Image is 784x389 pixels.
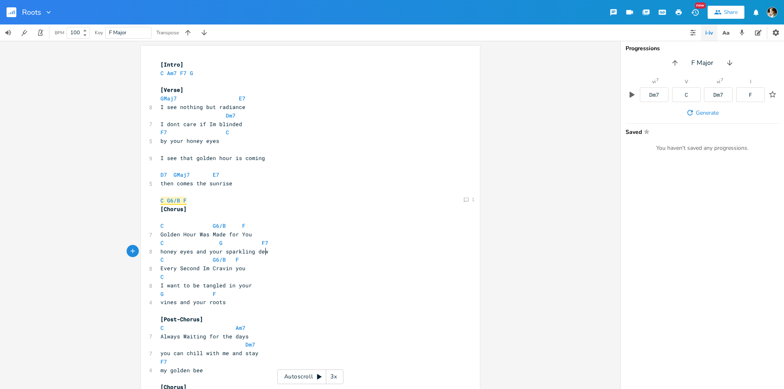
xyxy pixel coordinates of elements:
button: Share [708,6,744,19]
span: F Major [691,58,713,68]
div: Autoscroll [277,369,343,384]
span: G [219,239,223,247]
span: F [213,290,216,298]
span: C [160,239,164,247]
div: BPM [55,31,64,35]
span: [Verse] [160,86,183,93]
span: Saved [626,129,774,135]
span: I dont care if Im blinded [160,120,242,128]
div: F [749,92,752,98]
span: Dm7 [245,341,255,348]
span: C [160,69,164,77]
div: 3x [326,369,341,384]
span: G6/B [213,222,226,229]
button: New [687,5,703,20]
span: you can chill with me and stay [160,349,258,357]
span: C [160,222,164,229]
span: Am7 [167,69,177,77]
span: Generate [696,109,719,117]
span: G [190,69,193,77]
span: D7 [160,171,167,178]
span: F [236,256,239,263]
img: Robert Wise [767,7,777,18]
div: New [695,2,706,9]
span: Dm7 [226,112,236,119]
span: my golden bee [160,367,203,374]
div: I [750,79,751,84]
div: Key [95,30,103,35]
div: C [685,92,688,98]
span: E7 [239,95,245,102]
div: Dm7 [649,92,659,98]
span: F Major [109,29,127,36]
sup: 7 [721,78,723,82]
span: C [160,197,164,205]
span: then comes the sunrise [160,180,232,187]
span: E7 [213,171,219,178]
span: I see that golden hour is coming [160,154,265,162]
div: 1 [472,197,474,202]
span: F [183,197,187,205]
span: C [160,324,164,331]
span: C [160,273,164,280]
span: I see nothing but radiance [160,103,245,111]
span: F7 [160,129,167,136]
span: by your honey eyes [160,137,219,144]
button: Generate [683,105,722,120]
div: vi [717,79,720,84]
div: Progressions [626,46,779,51]
div: Share [724,9,738,16]
span: G6/B [213,256,226,263]
span: F7 [262,239,268,247]
span: [Intro] [160,61,183,68]
span: honey eyes and your sparkling dew [160,248,268,255]
span: F [242,222,245,229]
span: vines and your roots [160,298,226,306]
span: GMaj7 [160,95,177,102]
div: vi [652,79,656,84]
span: F7 [180,69,187,77]
span: Roots [22,9,41,16]
span: F7 [160,358,167,365]
div: You haven't saved any progressions. [626,144,779,152]
div: V [685,79,688,84]
span: Every Second Im Cravin you [160,265,245,272]
div: Transpose [156,30,179,35]
span: I want to be tangled in your [160,282,252,289]
div: Dm7 [713,92,723,98]
span: G [160,290,164,298]
span: [Post-Chorus] [160,316,203,323]
span: C [160,256,164,263]
span: Always Waiting for the days [160,333,249,340]
span: Am7 [236,324,245,331]
span: G6/B [167,197,180,205]
span: [Chorus] [160,205,187,213]
span: GMaj7 [174,171,190,178]
span: C [226,129,229,136]
span: Golden Hour Was Made for You [160,231,252,238]
sup: 7 [656,78,659,82]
